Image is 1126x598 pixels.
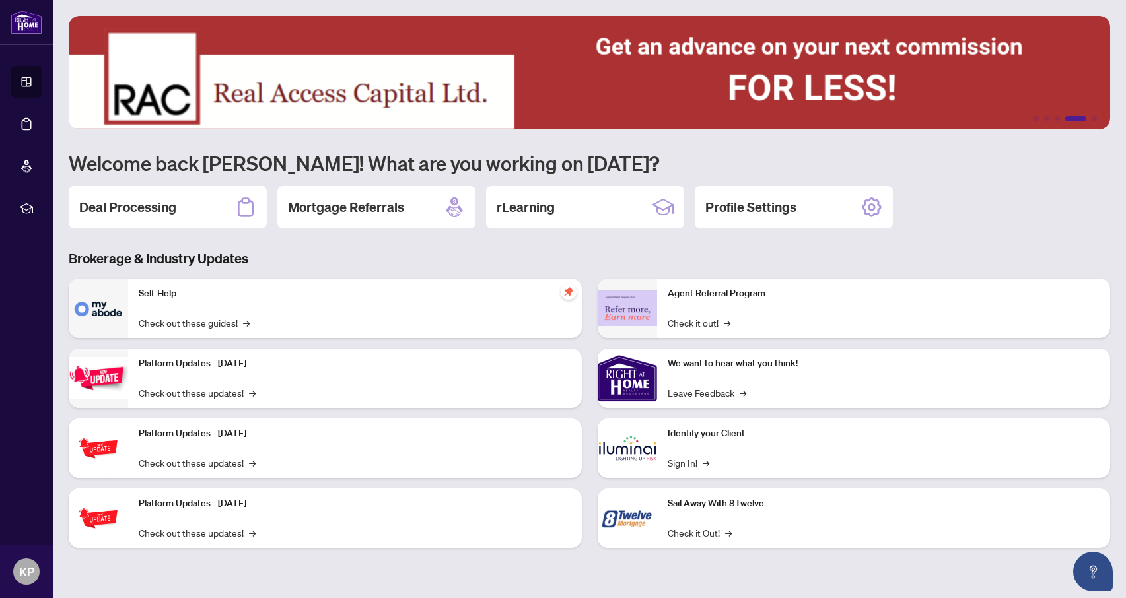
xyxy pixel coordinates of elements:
[1092,116,1097,121] button: 5
[561,284,577,300] span: pushpin
[69,418,128,478] img: Platform Updates - July 8, 2025
[1073,552,1113,591] button: Open asap
[1055,116,1060,121] button: 3
[1065,116,1086,121] button: 4
[139,356,571,371] p: Platform Updates - [DATE]
[139,385,256,400] a: Check out these updates!→
[598,418,657,478] img: Identify your Client
[139,426,571,441] p: Platform Updates - [DATE]
[79,198,176,216] h2: Deal Processing
[724,316,730,330] span: →
[1044,116,1049,121] button: 2
[249,455,256,470] span: →
[705,198,796,216] h2: Profile Settings
[668,525,732,540] a: Check it Out!→
[139,455,256,470] a: Check out these updates!→
[1034,116,1039,121] button: 1
[497,198,555,216] h2: rLearning
[740,385,746,400] span: →
[725,525,732,540] span: →
[598,349,657,408] img: We want to hear what you think!
[69,16,1110,129] img: Slide 3
[598,290,657,327] img: Agent Referral Program
[249,525,256,540] span: →
[11,10,42,34] img: logo
[69,150,1110,176] h1: Welcome back [PERSON_NAME]! What are you working on [DATE]?
[598,488,657,548] img: Sail Away With 8Twelve
[668,426,1100,441] p: Identify your Client
[668,286,1100,301] p: Agent Referral Program
[139,316,250,330] a: Check out these guides!→
[668,455,709,470] a: Sign In!→
[288,198,404,216] h2: Mortgage Referrals
[243,316,250,330] span: →
[139,496,571,511] p: Platform Updates - [DATE]
[69,357,128,399] img: Platform Updates - July 21, 2025
[139,525,256,540] a: Check out these updates!→
[668,356,1100,371] p: We want to hear what you think!
[69,488,128,548] img: Platform Updates - June 23, 2025
[668,496,1100,511] p: Sail Away With 8Twelve
[249,385,256,400] span: →
[703,455,709,470] span: →
[69,249,1110,268] h3: Brokerage & Industry Updates
[69,279,128,338] img: Self-Help
[19,562,34,581] span: KP
[668,316,730,330] a: Check it out!→
[668,385,746,400] a: Leave Feedback→
[139,286,571,301] p: Self-Help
